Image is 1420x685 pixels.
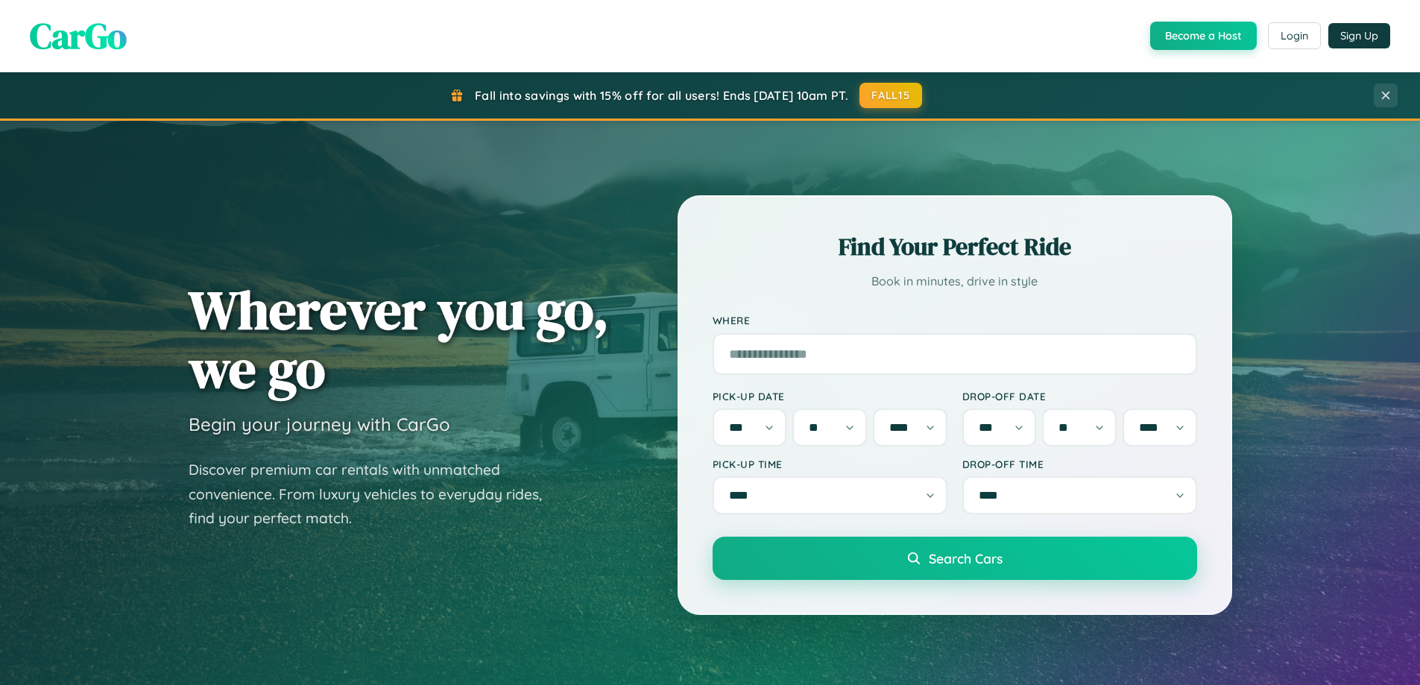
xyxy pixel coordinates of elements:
p: Discover premium car rentals with unmatched convenience. From luxury vehicles to everyday rides, ... [189,458,561,531]
span: CarGo [30,11,127,60]
span: Search Cars [929,550,1003,566]
label: Pick-up Time [713,458,947,470]
h1: Wherever you go, we go [189,280,609,398]
span: Fall into savings with 15% off for all users! Ends [DATE] 10am PT. [475,88,848,103]
label: Drop-off Time [962,458,1197,470]
label: Pick-up Date [713,390,947,403]
button: FALL15 [859,83,922,108]
label: Where [713,315,1197,327]
button: Sign Up [1328,23,1390,48]
p: Book in minutes, drive in style [713,271,1197,292]
h3: Begin your journey with CarGo [189,413,450,435]
label: Drop-off Date [962,390,1197,403]
button: Become a Host [1150,22,1257,50]
button: Search Cars [713,537,1197,580]
h2: Find Your Perfect Ride [713,230,1197,263]
button: Login [1268,22,1321,49]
